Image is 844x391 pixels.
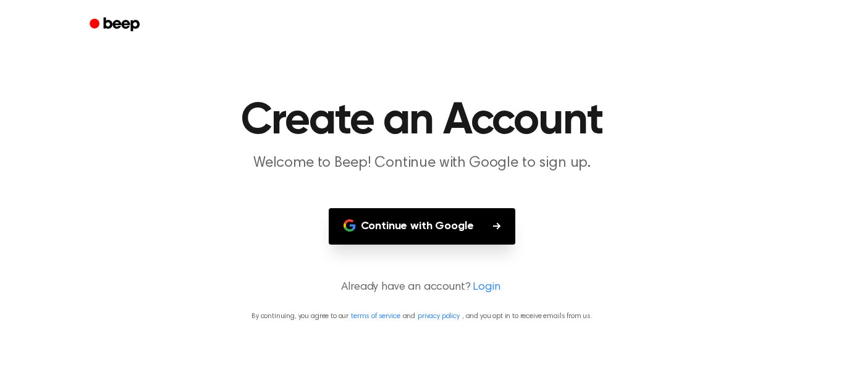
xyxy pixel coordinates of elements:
[15,311,829,322] p: By continuing, you agree to our and , and you opt in to receive emails from us.
[81,13,151,37] a: Beep
[15,279,829,296] p: Already have an account?
[185,153,659,174] p: Welcome to Beep! Continue with Google to sign up.
[418,313,460,320] a: privacy policy
[106,99,738,143] h1: Create an Account
[351,313,400,320] a: terms of service
[329,208,516,245] button: Continue with Google
[473,279,500,296] a: Login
